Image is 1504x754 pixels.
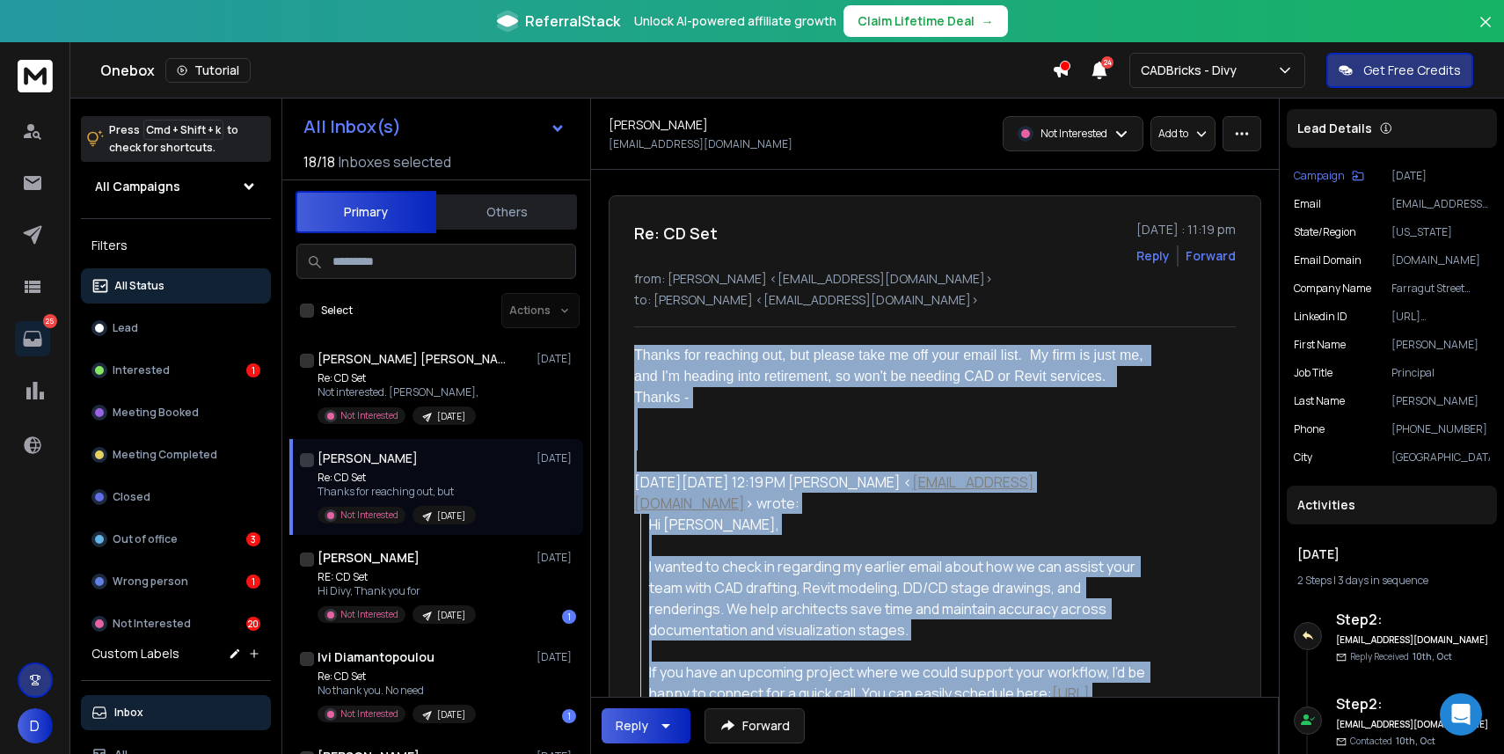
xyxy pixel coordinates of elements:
p: 25 [43,314,57,328]
div: | [1297,574,1486,588]
button: Campaign [1294,169,1364,183]
div: 3 [246,532,260,546]
h3: Custom Labels [91,645,179,662]
p: [DATE] [437,509,465,523]
p: Job Title [1294,366,1332,380]
h6: Step 2 : [1336,693,1490,714]
p: Not Interested [340,409,398,422]
p: Get Free Credits [1363,62,1461,79]
p: Principal [1391,366,1490,380]
p: Wrong person [113,575,188,589]
p: Farragut Street Architects [1391,282,1490,296]
button: Interested1 [81,353,271,388]
p: Lead Details [1297,120,1372,137]
h1: All Inbox(s) [303,118,401,135]
span: Cmd + Shift + k [143,120,223,140]
p: Last Name [1294,394,1345,408]
p: from: [PERSON_NAME] <[EMAIL_ADDRESS][DOMAIN_NAME]> [634,270,1236,288]
p: Campaign [1294,169,1345,183]
p: Not interested. [PERSON_NAME], [318,385,478,399]
button: Inbox [81,695,271,730]
p: Unlock AI-powered affiliate growth [634,12,836,30]
h1: [PERSON_NAME] [318,549,420,567]
div: Reply [616,717,648,735]
p: [DATE] [437,708,465,721]
div: Onebox [100,58,1052,83]
p: All Status [114,279,164,293]
h6: [EMAIL_ADDRESS][DOMAIN_NAME] [1336,718,1490,731]
button: D [18,708,53,743]
p: Lead [113,321,138,335]
p: [GEOGRAPHIC_DATA] [1391,450,1490,465]
h3: Inboxes selected [339,151,451,172]
p: Contacted [1350,735,1435,748]
div: Open Intercom Messenger [1440,693,1482,736]
p: First Name [1294,338,1346,352]
button: Reply [1136,247,1170,265]
h6: [EMAIL_ADDRESS][DOMAIN_NAME] [1336,633,1490,647]
h1: Re: CD Set [634,221,718,245]
h1: [PERSON_NAME] [PERSON_NAME] [318,350,511,368]
p: Not Interested [1040,127,1107,141]
p: Not Interested [340,509,398,522]
div: Thanks for reaching out, but please take me off your email list. My firm is just me, and I'm head... [634,345,1148,408]
p: Meeting Booked [113,406,199,420]
p: Add to [1158,127,1188,141]
button: Closed [81,479,271,515]
p: Linkedin ID [1294,310,1347,324]
p: [PERSON_NAME] [1391,338,1490,352]
p: [PHONE_NUMBER] [1391,422,1490,436]
p: City [1294,450,1312,465]
p: Re: CD Set [318,371,478,385]
button: Meeting Booked [81,395,271,430]
h1: [DATE] [1297,545,1486,563]
span: 2 Steps [1297,573,1332,588]
div: 20 [246,617,260,631]
p: Company Name [1294,282,1371,296]
p: Re: CD Set [318,670,476,684]
p: [EMAIL_ADDRESS][DOMAIN_NAME] [1391,197,1490,211]
p: [URL][DOMAIN_NAME][PERSON_NAME] [1391,310,1490,324]
p: Closed [113,490,150,504]
p: [DATE] : 11:19 pm [1136,221,1236,238]
div: 1 [562,610,576,624]
span: 10th, Oct [1396,735,1435,747]
button: All Inbox(s) [289,109,580,144]
span: 3 days in sequence [1338,573,1428,588]
p: [PERSON_NAME] [1391,394,1490,408]
button: Tutorial [165,58,251,83]
h3: Filters [81,233,271,258]
p: to: [PERSON_NAME] <[EMAIL_ADDRESS][DOMAIN_NAME]> [634,291,1236,309]
p: Email [1294,197,1321,211]
p: RE: CD Set [318,570,476,584]
p: [DATE] [437,609,465,622]
button: All Status [81,268,271,304]
button: Forward [705,708,805,743]
button: Reply [602,708,690,743]
p: Reply Received [1350,650,1452,663]
button: Lead [81,311,271,346]
label: Select [321,304,353,318]
p: Phone [1294,422,1325,436]
p: Press to check for shortcuts. [109,121,238,157]
span: ReferralStack [525,11,620,32]
p: Out of office [113,532,178,546]
button: Meeting Completed [81,437,271,472]
p: [DOMAIN_NAME] [1391,253,1490,267]
button: Not Interested20 [81,606,271,641]
p: State/Region [1294,225,1356,239]
p: Inbox [114,706,143,720]
div: 1 [246,363,260,377]
p: [DATE] [1391,169,1490,183]
p: Re: CD Set [318,471,476,485]
p: [DATE] [537,451,576,465]
button: Get Free Credits [1326,53,1473,88]
p: [EMAIL_ADDRESS][DOMAIN_NAME] [609,137,792,151]
p: CADBricks - Divy [1141,62,1244,79]
p: Hi Divy, Thank you for [318,584,476,598]
button: Wrong person1 [81,564,271,599]
button: Others [436,193,577,231]
p: [US_STATE] [1391,225,1490,239]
